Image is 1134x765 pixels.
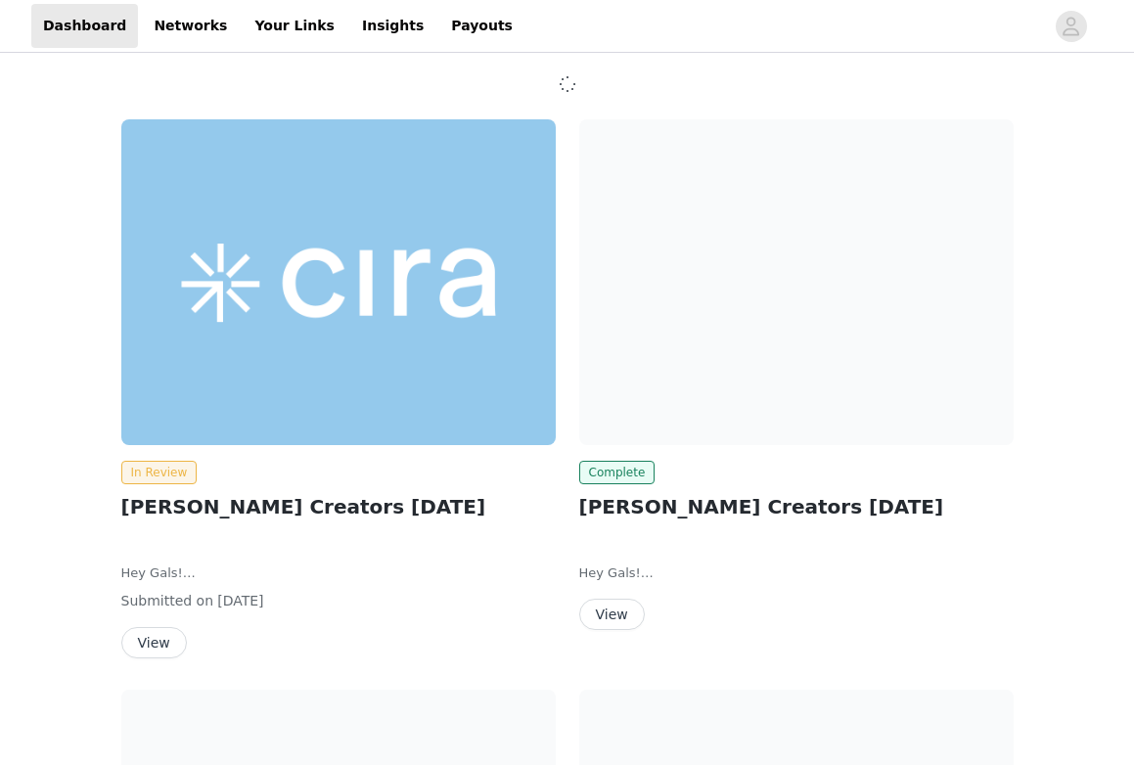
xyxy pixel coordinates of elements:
a: View [121,636,187,651]
span: Complete [579,461,656,484]
p: Hey Gals! [579,563,1014,583]
button: View [579,599,645,630]
a: Your Links [243,4,346,48]
img: Cira [121,119,556,445]
a: Insights [350,4,435,48]
img: Cira [579,119,1014,445]
button: View [121,627,187,658]
h2: [PERSON_NAME] Creators [DATE] [579,492,1014,521]
a: Dashboard [31,4,138,48]
div: avatar [1062,11,1080,42]
a: Networks [142,4,239,48]
span: Submitted on [121,593,214,608]
h2: [PERSON_NAME] Creators [DATE] [121,492,556,521]
span: In Review [121,461,198,484]
span: [DATE] [217,593,263,608]
p: Hey Gals! [121,563,556,583]
a: Payouts [439,4,524,48]
a: View [579,607,645,622]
